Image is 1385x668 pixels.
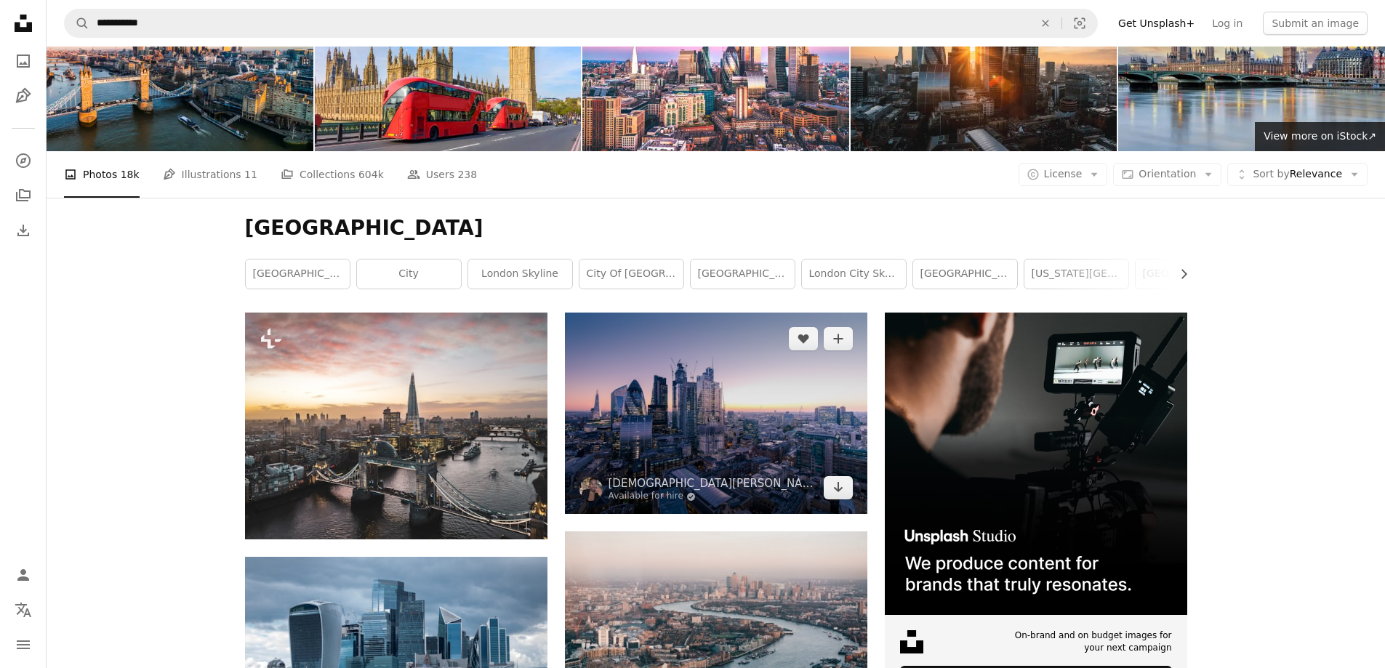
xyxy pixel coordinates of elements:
[1029,9,1061,37] button: Clear
[468,259,572,289] a: london skyline
[457,166,477,182] span: 238
[9,560,38,589] a: Log in / Sign up
[9,9,38,41] a: Home — Unsplash
[885,313,1187,615] img: file-1715652217532-464736461acbimage
[407,151,477,198] a: Users 238
[9,81,38,110] a: Illustrations
[1024,259,1128,289] a: [US_STATE][GEOGRAPHIC_DATA]
[579,478,603,501] img: Go to Jude Arubi's profile
[245,419,547,432] a: an aerial view of a city at sunset
[245,215,1187,241] h1: [GEOGRAPHIC_DATA]
[1203,12,1251,35] a: Log in
[245,617,547,630] a: a group of tall buildings sitting next to each other
[9,630,38,659] button: Menu
[1253,167,1342,182] span: Relevance
[245,313,547,539] img: an aerial view of a city at sunset
[802,259,906,289] a: london city skyline
[1136,259,1240,289] a: [GEOGRAPHIC_DATA]
[789,327,818,350] button: Like
[1171,259,1187,289] button: scroll list to the right
[1109,12,1203,35] a: Get Unsplash+
[913,259,1017,289] a: [GEOGRAPHIC_DATA] night
[9,146,38,175] a: Explore
[565,313,867,514] img: aerial photography of city
[1264,130,1376,142] span: View more on iStock ↗
[9,47,38,76] a: Photos
[824,476,853,499] a: Download
[281,151,384,198] a: Collections 604k
[691,259,795,289] a: [GEOGRAPHIC_DATA]
[1253,168,1289,180] span: Sort by
[65,9,89,37] button: Search Unsplash
[246,259,350,289] a: [GEOGRAPHIC_DATA]
[579,259,683,289] a: city of [GEOGRAPHIC_DATA]
[244,166,257,182] span: 11
[1255,122,1385,151] a: View more on iStock↗
[1005,629,1172,654] span: On-brand and on budget images for your next campaign
[358,166,384,182] span: 604k
[1019,163,1108,186] button: License
[824,327,853,350] button: Add to Collection
[1227,163,1368,186] button: Sort byRelevance
[1263,12,1368,35] button: Submit an image
[1044,168,1083,180] span: License
[1062,9,1097,37] button: Visual search
[1139,168,1196,180] span: Orientation
[565,406,867,419] a: aerial photography of city
[900,630,923,653] img: file-1631678316303-ed18b8b5cb9cimage
[9,216,38,245] a: Download History
[565,625,867,638] a: aerial photography of London skyline during daytime
[1113,163,1221,186] button: Orientation
[357,259,461,289] a: city
[9,595,38,624] button: Language
[9,181,38,210] a: Collections
[163,151,257,198] a: Illustrations 11
[609,491,818,502] a: Available for hire
[609,476,818,491] a: [DEMOGRAPHIC_DATA][PERSON_NAME]
[64,9,1098,38] form: Find visuals sitewide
